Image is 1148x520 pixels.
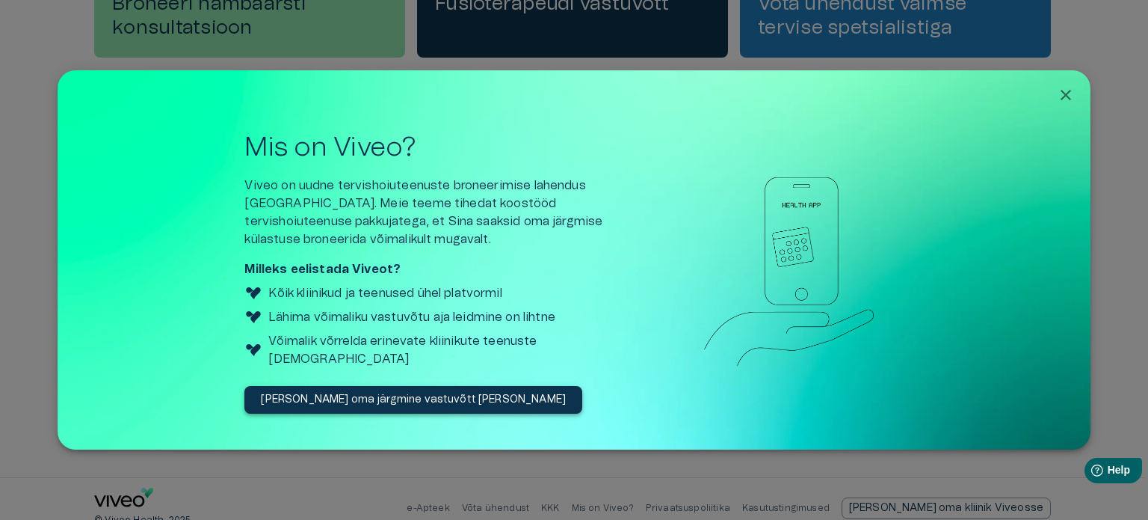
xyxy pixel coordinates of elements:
button: [PERSON_NAME] oma järgmine vastuvõtt [PERSON_NAME] [244,386,582,414]
p: Viveo on uudne tervishoiuteenuste broneerimise lahendus [GEOGRAPHIC_DATA]. Meie teeme tihedat koo... [244,177,641,248]
img: Viveo logo [244,284,262,302]
h2: Mis on Viveo? [244,132,641,164]
p: Milleks eelistada Viveot? [244,260,641,278]
iframe: Help widget launcher [1031,452,1148,494]
p: Lähima võimaliku vastuvõtu aja leidmine on lihtne [268,308,555,326]
button: Close [1053,82,1078,108]
p: [PERSON_NAME] oma järgmine vastuvõtt [PERSON_NAME] [261,392,566,408]
p: Võimalik võrrelda erinevate kliinikute teenuste [DEMOGRAPHIC_DATA] [268,332,641,368]
img: Viveo logo [244,308,262,326]
p: Kõik kliinikud ja teenused ühel platvormil [268,284,502,302]
img: Viveo logo [244,341,262,359]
